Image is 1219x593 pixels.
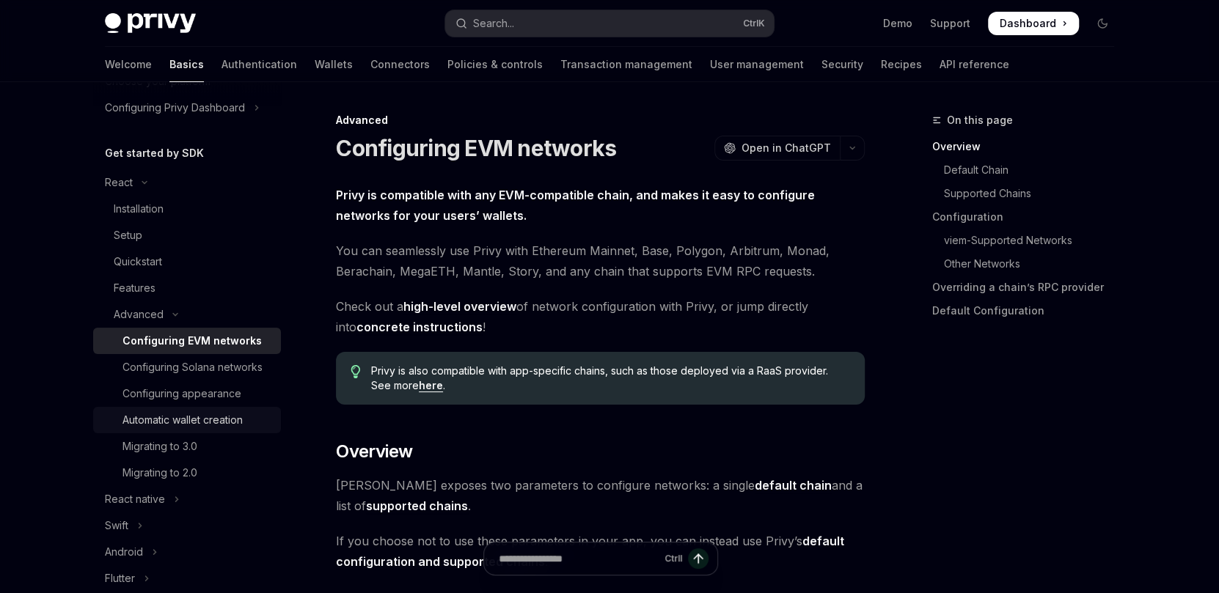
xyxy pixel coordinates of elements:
div: Automatic wallet creation [122,411,243,429]
a: Configuring appearance [93,380,281,407]
a: Overview [932,135,1126,158]
a: default chain [755,478,832,493]
a: viem-Supported Networks [932,229,1126,252]
div: Configuring appearance [122,385,241,402]
span: You can seamlessly use Privy with Ethereum Mainnet, Base, Polygon, Arbitrum, Monad, Berachain, Me... [336,240,865,281]
button: Open search [445,10,774,37]
span: Ctrl K [743,18,765,29]
a: API reference [940,47,1009,82]
h1: Configuring EVM networks [336,135,616,161]
a: Automatic wallet creation [93,407,281,433]
a: Installation [93,196,281,222]
div: Search... [473,15,514,32]
a: Default Chain [932,158,1126,182]
div: Migrating to 3.0 [122,438,197,455]
img: dark logo [105,13,196,34]
a: Dashboard [988,12,1079,35]
a: Migrating to 3.0 [93,433,281,460]
a: Other Networks [932,252,1126,276]
a: Quickstart [93,248,281,275]
a: User management [710,47,804,82]
span: On this page [947,111,1013,129]
div: Configuring EVM networks [122,332,262,350]
button: Toggle React section [93,169,281,196]
a: Migrating to 2.0 [93,460,281,486]
div: Setup [114,226,142,244]
a: supported chains [366,498,468,514]
div: Features [114,279,155,297]
a: Authentication [222,47,297,82]
strong: supported chains [366,498,468,513]
a: Support [930,16,970,31]
div: Advanced [336,113,865,128]
strong: Privy is compatible with any EVM-compatible chain, and makes it easy to configure networks for yo... [336,188,815,223]
a: Supported Chains [932,182,1126,205]
button: Toggle dark mode [1091,12,1114,35]
span: Dashboard [1000,16,1056,31]
span: Open in ChatGPT [742,141,831,155]
div: Migrating to 2.0 [122,464,197,482]
span: If you choose not to use these parameters in your app, you can instead use Privy’s . [336,531,865,572]
a: Transaction management [560,47,692,82]
a: Configuring EVM networks [93,328,281,354]
button: Toggle React native section [93,486,281,512]
h5: Get started by SDK [105,144,204,162]
div: React native [105,490,165,508]
span: Overview [336,440,412,463]
div: Advanced [114,306,164,323]
a: Setup [93,222,281,248]
span: [PERSON_NAME] exposes two parameters to configure networks: a single and a list of . [336,475,865,516]
button: Send message [688,548,709,569]
input: Ask a question... [499,542,659,575]
button: Toggle Android section [93,539,281,565]
a: Features [93,275,281,301]
button: Toggle Swift section [93,512,281,539]
div: Quickstart [114,253,162,270]
a: Welcome [105,47,152,82]
a: Recipes [881,47,922,82]
a: Demo [883,16,912,31]
button: Open in ChatGPT [714,136,840,161]
a: high-level overview [403,299,516,314]
button: Toggle Configuring Privy Dashboard section [93,95,281,121]
a: concrete instructions [356,320,483,335]
a: Wallets [315,47,353,82]
a: Configuration [932,205,1126,229]
button: Toggle Advanced section [93,301,281,328]
a: Overriding a chain’s RPC provider [932,276,1126,299]
button: Toggle Flutter section [93,565,281,592]
svg: Tip [351,365,361,378]
a: Policies & controls [447,47,543,82]
div: Android [105,543,143,561]
span: Privy is also compatible with app-specific chains, such as those deployed via a RaaS provider. Se... [371,364,850,393]
div: Installation [114,200,164,218]
a: Configuring Solana networks [93,354,281,380]
div: Swift [105,517,128,534]
a: Basics [169,47,204,82]
a: here [419,379,443,392]
div: React [105,174,133,191]
a: Security [821,47,863,82]
div: Configuring Privy Dashboard [105,99,245,117]
span: Check out a of network configuration with Privy, or jump directly into ! [336,296,865,337]
div: Flutter [105,570,135,587]
a: Connectors [370,47,430,82]
div: Configuring Solana networks [122,358,263,376]
a: Default Configuration [932,299,1126,323]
